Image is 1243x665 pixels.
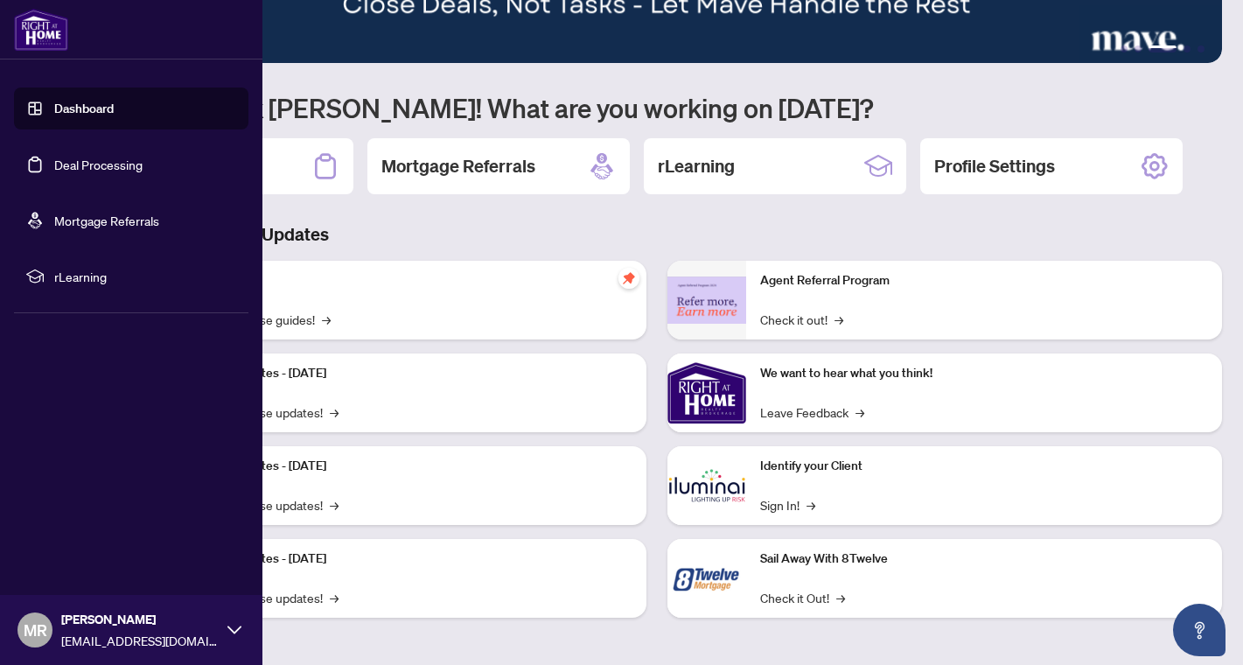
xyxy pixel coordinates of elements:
[807,495,815,514] span: →
[330,495,339,514] span: →
[836,588,845,607] span: →
[330,588,339,607] span: →
[1121,45,1128,52] button: 1
[658,154,735,178] h2: rLearning
[618,268,639,289] span: pushpin
[934,154,1055,178] h2: Profile Settings
[667,446,746,525] img: Identify your Client
[1198,45,1205,52] button: 5
[760,310,843,329] a: Check it out!→
[54,101,114,116] a: Dashboard
[667,353,746,432] img: We want to hear what you think!
[184,271,632,290] p: Self-Help
[760,588,845,607] a: Check it Out!→
[855,402,864,422] span: →
[184,549,632,569] p: Platform Updates - [DATE]
[24,618,47,642] span: MR
[330,402,339,422] span: →
[54,267,236,286] span: rLearning
[1149,45,1177,52] button: 3
[54,157,143,172] a: Deal Processing
[14,9,68,51] img: logo
[834,310,843,329] span: →
[91,91,1222,124] h1: Welcome back [PERSON_NAME]! What are you working on [DATE]?
[1184,45,1191,52] button: 4
[667,539,746,618] img: Sail Away With 8Twelve
[381,154,535,178] h2: Mortgage Referrals
[667,276,746,325] img: Agent Referral Program
[184,457,632,476] p: Platform Updates - [DATE]
[184,364,632,383] p: Platform Updates - [DATE]
[322,310,331,329] span: →
[760,364,1209,383] p: We want to hear what you think!
[760,402,864,422] a: Leave Feedback→
[54,213,159,228] a: Mortgage Referrals
[61,610,219,629] span: [PERSON_NAME]
[760,495,815,514] a: Sign In!→
[91,222,1222,247] h3: Brokerage & Industry Updates
[1135,45,1142,52] button: 2
[760,271,1209,290] p: Agent Referral Program
[1173,604,1226,656] button: Open asap
[760,549,1209,569] p: Sail Away With 8Twelve
[61,631,219,650] span: [EMAIL_ADDRESS][DOMAIN_NAME]
[760,457,1209,476] p: Identify your Client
